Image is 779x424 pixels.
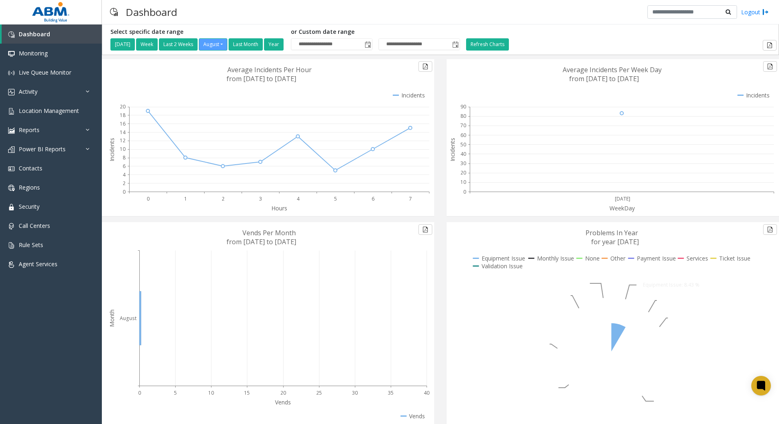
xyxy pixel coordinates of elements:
text: 20 [120,103,125,110]
text: 1 [184,195,187,202]
span: Security [19,203,40,210]
text: 20 [460,169,466,176]
text: WeekDay [610,204,635,212]
text: 10 [120,146,125,152]
span: Reports [19,126,40,134]
text: 0 [463,188,466,195]
text: 5 [174,389,177,396]
img: 'icon' [8,51,15,57]
text: Average Incidents Per Hour [227,65,312,74]
text: for year [DATE] [591,237,639,246]
img: 'icon' [8,108,15,115]
button: Export to pdf [418,61,432,72]
button: Last Month [229,38,263,51]
text: 0 [138,389,141,396]
text: 80 [460,113,466,119]
text: 0 [147,195,150,202]
text: 30 [460,160,466,167]
text: Vends [275,398,291,406]
text: from [DATE] to [DATE] [227,74,296,83]
span: Contacts [19,164,42,172]
span: Toggle popup [363,39,372,50]
a: Dashboard [2,24,102,44]
text: 40 [424,389,429,396]
h3: Dashboard [122,2,181,22]
span: Monitoring [19,49,48,57]
img: 'icon' [8,223,15,230]
text: 12 [120,137,125,144]
text: 2 [222,195,224,202]
img: 'icon' [8,146,15,153]
text: Month [108,309,116,327]
img: logout [762,8,769,16]
button: Week [136,38,158,51]
text: from [DATE] to [DATE] [227,237,296,246]
text: 3 [259,195,262,202]
text: August [120,315,136,322]
text: 15 [244,389,250,396]
h5: Select specific date range [110,29,285,35]
span: Regions [19,183,40,191]
text: Incidents [449,138,456,161]
button: Refresh Charts [466,38,509,51]
button: Year [264,38,284,51]
text: 30 [352,389,358,396]
text: 60 [460,132,466,139]
img: 'icon' [8,89,15,95]
button: Last 2 Weeks [159,38,198,51]
img: 'icon' [8,31,15,38]
img: 'icon' [8,204,15,210]
text: 40 [460,150,466,157]
button: August [199,38,227,51]
img: 'icon' [8,127,15,134]
text: 16 [120,120,125,127]
text: 8 [123,154,125,161]
text: 20 [280,389,286,396]
text: 18 [120,112,125,119]
text: Equipment Issue: 8.43 % [643,281,700,288]
span: Agent Services [19,260,57,268]
button: Export to pdf [763,40,777,51]
img: 'icon' [8,185,15,191]
img: 'icon' [8,261,15,268]
text: 50 [460,141,466,148]
span: Dashboard [19,30,50,38]
img: 'icon' [8,242,15,249]
text: 90 [460,103,466,110]
img: 'icon' [8,166,15,172]
text: Vends Per Month [242,228,296,237]
span: Live Queue Monitor [19,68,71,76]
text: 10 [460,179,466,185]
span: Power BI Reports [19,145,66,153]
span: Activity [19,88,37,95]
text: from [DATE] to [DATE] [569,74,639,83]
text: 70 [460,122,466,129]
text: 25 [316,389,322,396]
text: Problems In Year [585,228,638,237]
img: 'icon' [8,70,15,76]
text: 6 [123,163,125,170]
text: [DATE] [615,195,630,202]
span: Call Centers [19,222,50,230]
button: Export to pdf [763,224,777,235]
text: Incidents [108,138,116,161]
span: Rule Sets [19,241,43,249]
button: Export to pdf [418,224,432,235]
text: 14 [120,129,126,136]
text: 0 [123,188,125,195]
text: 10 [208,389,214,396]
text: 4 [123,171,126,178]
span: Toggle popup [451,39,460,50]
text: 2 [123,180,125,187]
a: Logout [741,8,769,16]
button: Export to pdf [763,61,777,72]
text: Hours [271,204,287,212]
text: 35 [388,389,394,396]
button: [DATE] [110,38,135,51]
img: pageIcon [110,2,118,22]
h5: or Custom date range [291,29,460,35]
text: 5 [334,195,337,202]
text: 4 [297,195,300,202]
span: Location Management [19,107,79,115]
text: 6 [372,195,374,202]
